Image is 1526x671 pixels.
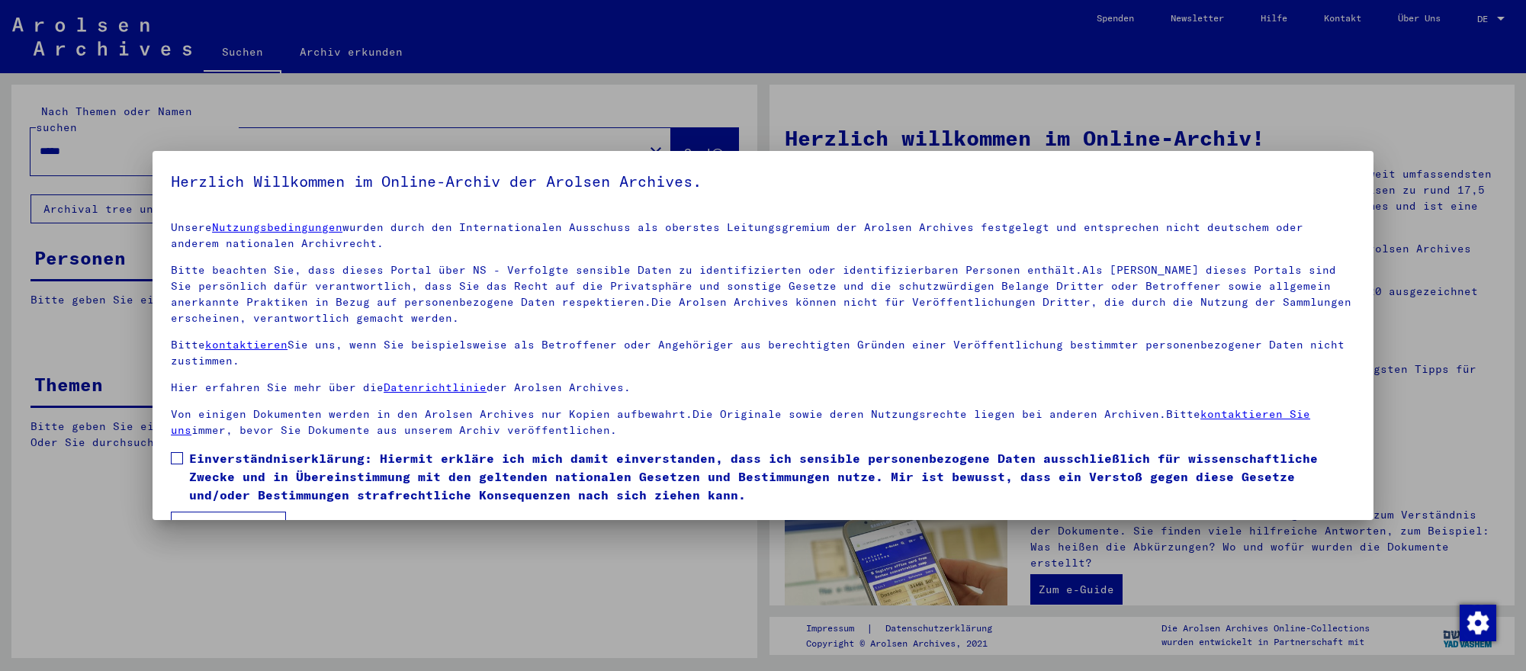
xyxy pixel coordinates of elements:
[171,380,1355,396] p: Hier erfahren Sie mehr über die der Arolsen Archives.
[1459,604,1495,640] div: Zustimmung ändern
[189,449,1355,504] span: Einverständniserklärung: Hiermit erkläre ich mich damit einverstanden, dass ich sensible personen...
[171,169,1355,194] h5: Herzlich Willkommen im Online-Archiv der Arolsen Archives.
[205,338,288,352] a: kontaktieren
[1460,605,1496,641] img: Zustimmung ändern
[171,337,1355,369] p: Bitte Sie uns, wenn Sie beispielsweise als Betroffener oder Angehöriger aus berechtigten Gründen ...
[171,512,286,541] button: Ich stimme zu
[212,220,342,234] a: Nutzungsbedingungen
[171,220,1355,252] p: Unsere wurden durch den Internationalen Ausschuss als oberstes Leitungsgremium der Arolsen Archiv...
[171,262,1355,326] p: Bitte beachten Sie, dass dieses Portal über NS - Verfolgte sensible Daten zu identifizierten oder...
[384,380,487,394] a: Datenrichtlinie
[171,406,1355,438] p: Von einigen Dokumenten werden in den Arolsen Archives nur Kopien aufbewahrt.Die Originale sowie d...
